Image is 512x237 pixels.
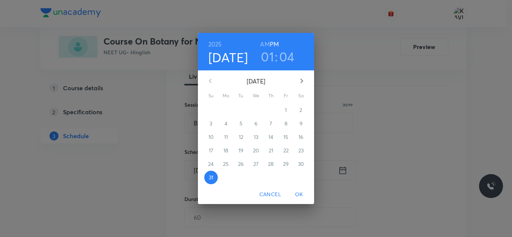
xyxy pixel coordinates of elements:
button: 01 [261,49,274,64]
button: AM [260,39,269,49]
button: 31 [204,171,218,184]
span: Su [204,92,218,100]
span: Tu [234,92,248,100]
button: 04 [279,49,295,64]
span: OK [290,190,308,199]
span: Mo [219,92,233,100]
p: [DATE] [219,77,293,86]
span: Sa [294,92,308,100]
p: 31 [209,174,213,181]
span: Fr [279,92,293,100]
span: Cancel [259,190,281,199]
button: Cancel [256,188,284,201]
h3: : [275,49,278,64]
button: PM [270,39,279,49]
span: Th [264,92,278,100]
span: We [249,92,263,100]
button: OK [287,188,311,201]
button: [DATE] [208,49,248,65]
button: 2025 [208,39,222,49]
